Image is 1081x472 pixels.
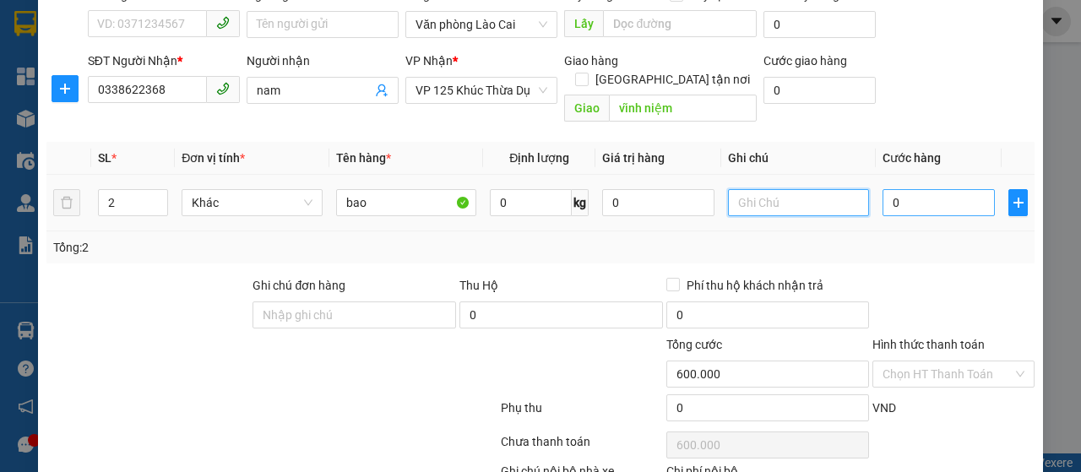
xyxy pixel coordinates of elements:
span: plus [52,82,78,95]
span: phone [216,82,230,95]
input: Ghi Chú [728,189,869,216]
span: Lấy [564,10,603,37]
span: user-add [375,84,388,97]
th: Ghi chú [721,142,876,175]
input: Cước lấy hàng [763,11,876,38]
span: Đơn vị tính [182,151,245,165]
span: phone [216,16,230,30]
label: Ghi chú đơn hàng [253,279,345,292]
span: Tổng cước [666,338,722,351]
span: Giá trị hàng [602,151,665,165]
span: plus [1009,196,1027,209]
span: Giao [564,95,609,122]
span: [GEOGRAPHIC_DATA] tận nơi [589,70,757,89]
label: Cước giao hàng [763,54,847,68]
input: Dọc đường [603,10,756,37]
div: Phụ thu [499,399,665,428]
div: Tổng: 2 [53,238,419,257]
span: Thu Hộ [459,279,498,292]
input: 0 [602,189,714,216]
div: Chưa thanh toán [499,432,665,462]
span: Tên hàng [336,151,391,165]
span: Định lượng [509,151,569,165]
div: Người nhận [247,52,399,70]
label: Hình thức thanh toán [872,338,985,351]
span: Cước hàng [883,151,941,165]
span: Văn phòng Lào Cai [416,12,547,37]
input: Dọc đường [609,95,756,122]
button: delete [53,189,80,216]
span: VP 125 Khúc Thừa Dụ [416,78,547,103]
button: plus [52,75,79,102]
div: SĐT Người Nhận [88,52,240,70]
span: Phí thu hộ khách nhận trả [680,276,830,295]
span: SL [98,151,111,165]
span: kg [572,189,589,216]
span: VND [872,401,896,415]
input: Cước giao hàng [763,77,876,104]
button: plus [1008,189,1028,216]
span: Khác [192,190,312,215]
input: VD: Bàn, Ghế [336,189,477,216]
span: Giao hàng [564,54,618,68]
input: Ghi chú đơn hàng [253,301,456,328]
span: VP Nhận [405,54,453,68]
